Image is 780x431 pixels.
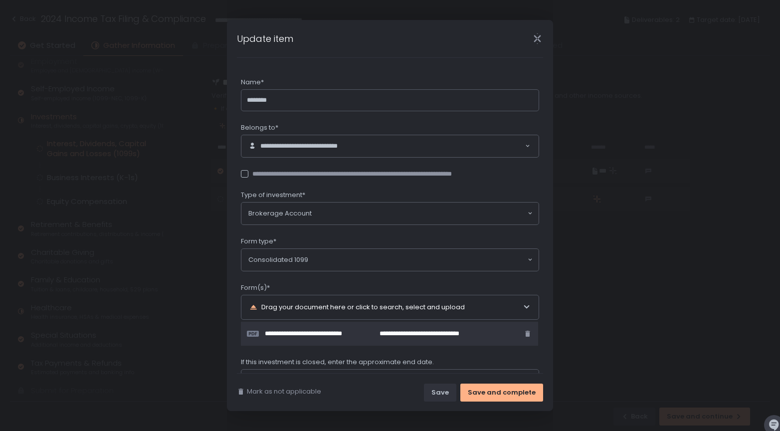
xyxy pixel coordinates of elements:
input: Search for option [367,141,524,151]
span: Mark as not applicable [247,387,321,396]
span: Brokerage Account [248,209,312,218]
div: Search for option [241,203,539,224]
div: Save and complete [468,388,536,397]
div: Search for option [241,249,539,271]
span: Type of investment* [241,191,305,200]
span: Belongs to* [241,123,278,132]
input: Search for option [312,209,527,218]
span: Form(s)* [241,283,270,292]
button: Save [424,384,456,402]
span: If this investment is closed, enter the approximate end date. [241,358,434,367]
span: Name* [241,78,264,87]
input: Datepicker input [241,369,539,391]
div: Save [431,388,449,397]
span: Consolidated 1099 [248,255,308,265]
span: Form type* [241,237,276,246]
div: Close [521,33,553,44]
div: Search for option [241,135,539,157]
input: Search for option [308,255,527,265]
button: Save and complete [460,384,543,402]
h1: Update item [237,32,293,45]
button: Mark as not applicable [237,387,321,396]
